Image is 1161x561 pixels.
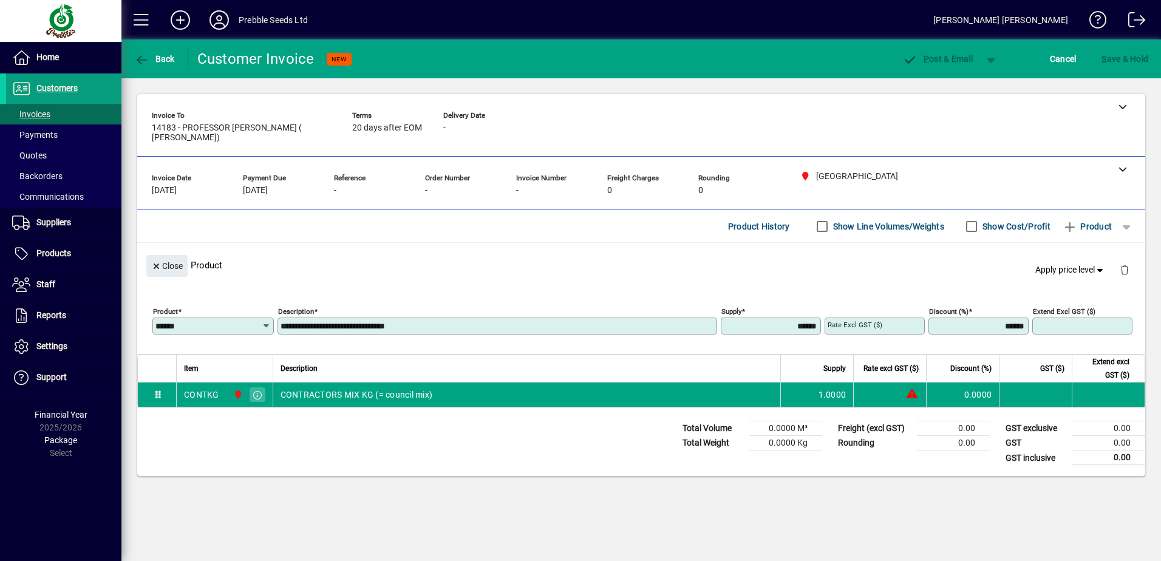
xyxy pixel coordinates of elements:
[152,123,334,143] span: 14183 - PROFESSOR [PERSON_NAME] ( [PERSON_NAME])
[36,279,55,289] span: Staff
[1101,49,1148,69] span: ave & Hold
[698,186,703,195] span: 0
[44,435,77,445] span: Package
[917,421,990,436] td: 0.00
[924,54,929,64] span: P
[121,48,188,70] app-page-header-button: Back
[443,123,446,133] span: -
[332,55,347,63] span: NEW
[676,436,749,450] td: Total Weight
[721,307,741,316] mat-label: Supply
[131,48,178,70] button: Back
[933,10,1068,30] div: [PERSON_NAME] [PERSON_NAME]
[6,301,121,331] a: Reports
[749,436,822,450] td: 0.0000 Kg
[243,186,268,195] span: [DATE]
[1110,264,1139,275] app-page-header-button: Delete
[161,9,200,31] button: Add
[239,10,308,30] div: Prebble Seeds Ltd
[12,151,47,160] span: Quotes
[950,362,992,375] span: Discount (%)
[6,166,121,186] a: Backorders
[200,9,239,31] button: Profile
[980,220,1050,233] label: Show Cost/Profit
[137,243,1145,287] div: Product
[1050,49,1077,69] span: Cancel
[36,248,71,258] span: Products
[6,124,121,145] a: Payments
[153,307,178,316] mat-label: Product
[749,421,822,436] td: 0.0000 M³
[1030,259,1111,281] button: Apply price level
[819,389,846,401] span: 1.0000
[6,331,121,362] a: Settings
[146,255,188,277] button: Close
[832,436,917,450] td: Rounding
[1072,421,1145,436] td: 0.00
[425,186,427,195] span: -
[352,123,422,133] span: 20 days after EOM
[1080,2,1107,42] a: Knowledge Base
[832,421,917,436] td: Freight (excl GST)
[728,217,790,236] span: Product History
[151,256,183,276] span: Close
[999,450,1072,466] td: GST inclusive
[36,217,71,227] span: Suppliers
[152,186,177,195] span: [DATE]
[230,388,244,401] span: PALMERSTON NORTH
[828,321,882,329] mat-label: Rate excl GST ($)
[863,362,919,375] span: Rate excl GST ($)
[831,220,944,233] label: Show Line Volumes/Weights
[1035,263,1106,276] span: Apply price level
[35,410,87,420] span: Financial Year
[278,307,314,316] mat-label: Description
[1119,2,1146,42] a: Logout
[134,54,175,64] span: Back
[926,382,999,407] td: 0.0000
[12,130,58,140] span: Payments
[999,421,1072,436] td: GST exclusive
[6,186,121,207] a: Communications
[723,216,795,237] button: Product History
[36,372,67,382] span: Support
[516,186,519,195] span: -
[1057,216,1118,237] button: Product
[1047,48,1080,70] button: Cancel
[1040,362,1064,375] span: GST ($)
[1080,355,1129,382] span: Extend excl GST ($)
[929,307,969,316] mat-label: Discount (%)
[1072,436,1145,450] td: 0.00
[184,389,219,401] div: CONTKG
[676,421,749,436] td: Total Volume
[143,260,191,271] app-page-header-button: Close
[1101,54,1106,64] span: S
[823,362,846,375] span: Supply
[896,48,979,70] button: Post & Email
[334,186,336,195] span: -
[902,54,973,64] span: ost & Email
[1098,48,1151,70] button: Save & Hold
[281,389,433,401] span: CONTRACTORS MIX KG (= council mix)
[12,192,84,202] span: Communications
[917,436,990,450] td: 0.00
[6,362,121,393] a: Support
[1033,307,1095,316] mat-label: Extend excl GST ($)
[999,436,1072,450] td: GST
[281,362,318,375] span: Description
[1110,255,1139,284] button: Delete
[6,270,121,300] a: Staff
[197,49,315,69] div: Customer Invoice
[6,239,121,269] a: Products
[6,104,121,124] a: Invoices
[1063,217,1112,236] span: Product
[184,362,199,375] span: Item
[36,310,66,320] span: Reports
[12,109,50,119] span: Invoices
[6,42,121,73] a: Home
[36,83,78,93] span: Customers
[607,186,612,195] span: 0
[36,52,59,62] span: Home
[6,208,121,238] a: Suppliers
[6,145,121,166] a: Quotes
[36,341,67,351] span: Settings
